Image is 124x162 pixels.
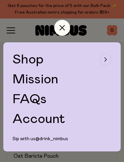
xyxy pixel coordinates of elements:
a: Account [13,112,65,126]
div: Sip with us [3,136,121,152]
a: Mission [13,73,58,86]
button: Shop [13,53,111,66]
a: FAQs [13,93,47,106]
span: Shop [13,53,44,66]
a: @drink_nimbus [35,137,68,141]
